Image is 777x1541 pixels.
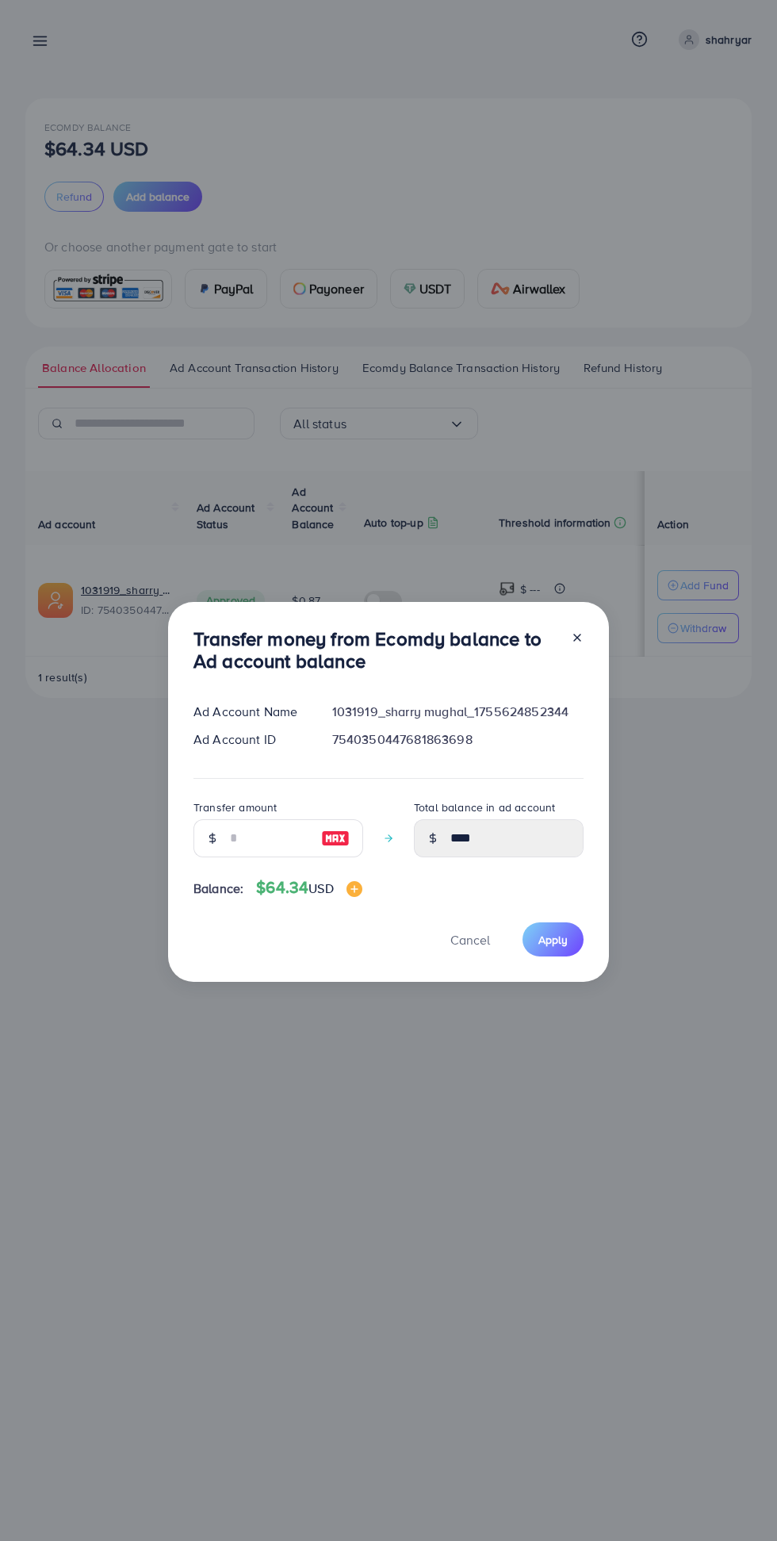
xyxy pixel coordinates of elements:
div: Ad Account Name [181,703,320,721]
span: Balance: [193,880,243,898]
label: Total balance in ad account [414,799,555,815]
h4: $64.34 [256,878,362,898]
button: Apply [522,922,584,956]
span: Cancel [450,931,490,949]
span: Apply [538,932,568,948]
button: Cancel [431,922,510,956]
div: 7540350447681863698 [320,730,596,749]
div: 1031919_sharry mughal_1755624852344 [320,703,596,721]
span: USD [308,880,333,897]
iframe: Chat [710,1470,765,1529]
div: Ad Account ID [181,730,320,749]
img: image [321,829,350,848]
label: Transfer amount [193,799,277,815]
img: image [346,881,362,897]
h3: Transfer money from Ecomdy balance to Ad account balance [193,627,558,673]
